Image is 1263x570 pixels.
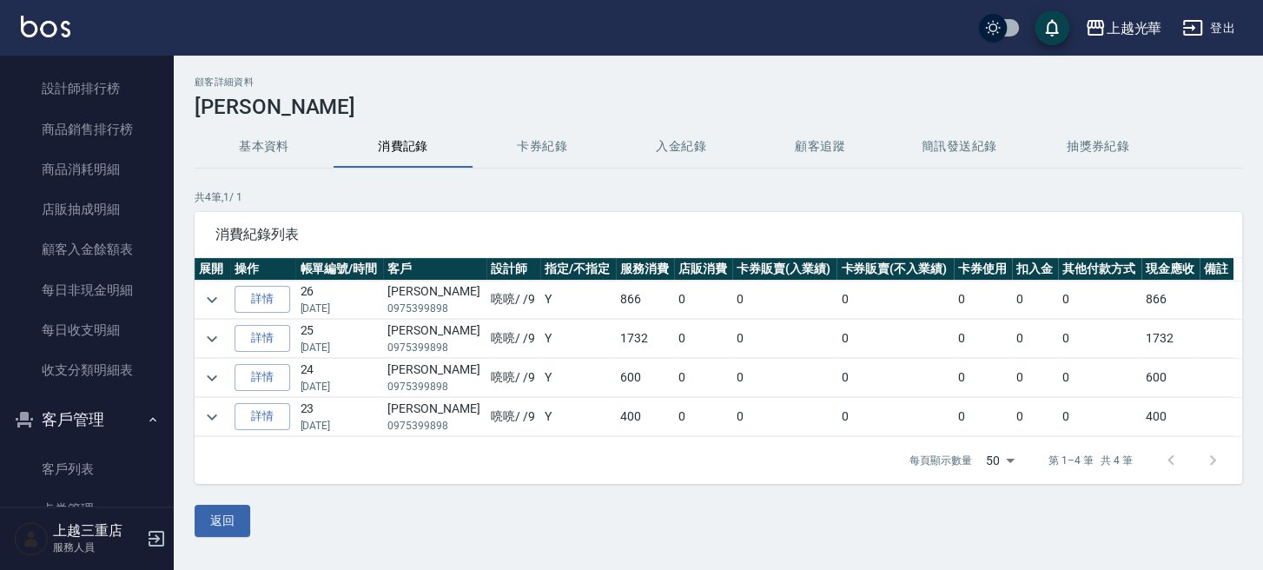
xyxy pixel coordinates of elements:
th: 操作 [230,258,296,281]
td: [PERSON_NAME] [383,398,486,436]
a: 設計師排行榜 [7,69,167,109]
td: 0 [732,320,836,358]
th: 帳單編號/時間 [295,258,383,281]
td: 0 [674,398,732,436]
td: 0 [1058,281,1141,319]
td: 1732 [1141,320,1200,358]
p: 第 1–4 筆 共 4 筆 [1048,453,1133,468]
button: expand row [199,287,225,313]
span: 消費紀錄列表 [215,226,1221,243]
td: 0 [954,398,1012,436]
td: 0 [674,359,732,397]
td: 喨喨 / /9 [486,359,540,397]
td: 0 [674,281,732,319]
td: [PERSON_NAME] [383,320,486,358]
td: 0 [1012,320,1058,358]
td: 0 [674,320,732,358]
td: 600 [1141,359,1200,397]
td: 0 [1012,359,1058,397]
a: 每日非現金明細 [7,270,167,310]
a: 每日收支明細 [7,310,167,350]
td: 喨喨 / /9 [486,320,540,358]
td: 25 [295,320,383,358]
button: expand row [199,326,225,352]
a: 詳情 [235,364,290,391]
div: 50 [979,437,1021,484]
button: 基本資料 [195,126,334,168]
td: Y [540,281,616,319]
h2: 顧客詳細資料 [195,76,1242,88]
a: 顧客入金餘額表 [7,229,167,269]
td: Y [540,320,616,358]
p: [DATE] [300,301,379,316]
a: 收支分類明細表 [7,350,167,390]
td: 0 [732,281,836,319]
td: 0 [954,320,1012,358]
td: 400 [1141,398,1200,436]
td: 喨喨 / /9 [486,281,540,319]
th: 備註 [1200,258,1233,281]
div: 上越光華 [1106,17,1161,39]
button: 顧客追蹤 [751,126,889,168]
a: 店販抽成明細 [7,189,167,229]
a: 商品銷售排行榜 [7,109,167,149]
p: 服務人員 [53,540,142,555]
td: 0 [836,359,953,397]
p: 每頁顯示數量 [909,453,972,468]
td: 1732 [616,320,674,358]
button: save [1035,10,1069,45]
p: 0975399898 [387,301,482,316]
td: 0 [954,359,1012,397]
a: 卡券管理 [7,489,167,529]
button: 消費記錄 [334,126,473,168]
img: Person [14,521,49,556]
h3: [PERSON_NAME] [195,95,1242,119]
td: 0 [836,281,953,319]
td: 866 [1141,281,1200,319]
th: 服務消費 [616,258,674,281]
td: 400 [616,398,674,436]
td: [PERSON_NAME] [383,281,486,319]
th: 卡券使用 [954,258,1012,281]
td: 0 [732,398,836,436]
button: 客戶管理 [7,397,167,442]
td: 600 [616,359,674,397]
td: 26 [295,281,383,319]
td: 23 [295,398,383,436]
th: 其他付款方式 [1058,258,1141,281]
p: 0975399898 [387,418,482,434]
th: 卡券販賣(入業績) [732,258,836,281]
td: 0 [836,398,953,436]
td: [PERSON_NAME] [383,359,486,397]
button: 卡券紀錄 [473,126,612,168]
img: Logo [21,16,70,37]
td: 0 [1058,398,1141,436]
td: 0 [1012,281,1058,319]
p: 0975399898 [387,340,482,355]
th: 展開 [195,258,230,281]
th: 現金應收 [1141,258,1200,281]
button: 簡訊發送紀錄 [889,126,1028,168]
a: 詳情 [235,286,290,313]
th: 客戶 [383,258,486,281]
button: 抽獎券紀錄 [1028,126,1167,168]
button: 登出 [1175,12,1242,44]
td: 866 [616,281,674,319]
p: [DATE] [300,340,379,355]
td: 24 [295,359,383,397]
button: expand row [199,365,225,391]
td: 0 [732,359,836,397]
button: expand row [199,404,225,430]
td: Y [540,359,616,397]
th: 扣入金 [1012,258,1058,281]
td: 0 [1012,398,1058,436]
th: 店販消費 [674,258,732,281]
td: Y [540,398,616,436]
th: 設計師 [486,258,540,281]
p: 0975399898 [387,379,482,394]
td: 0 [1058,359,1141,397]
button: 入金紀錄 [612,126,751,168]
button: 上越光華 [1078,10,1168,46]
p: [DATE] [300,418,379,434]
th: 卡券販賣(不入業績) [836,258,953,281]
